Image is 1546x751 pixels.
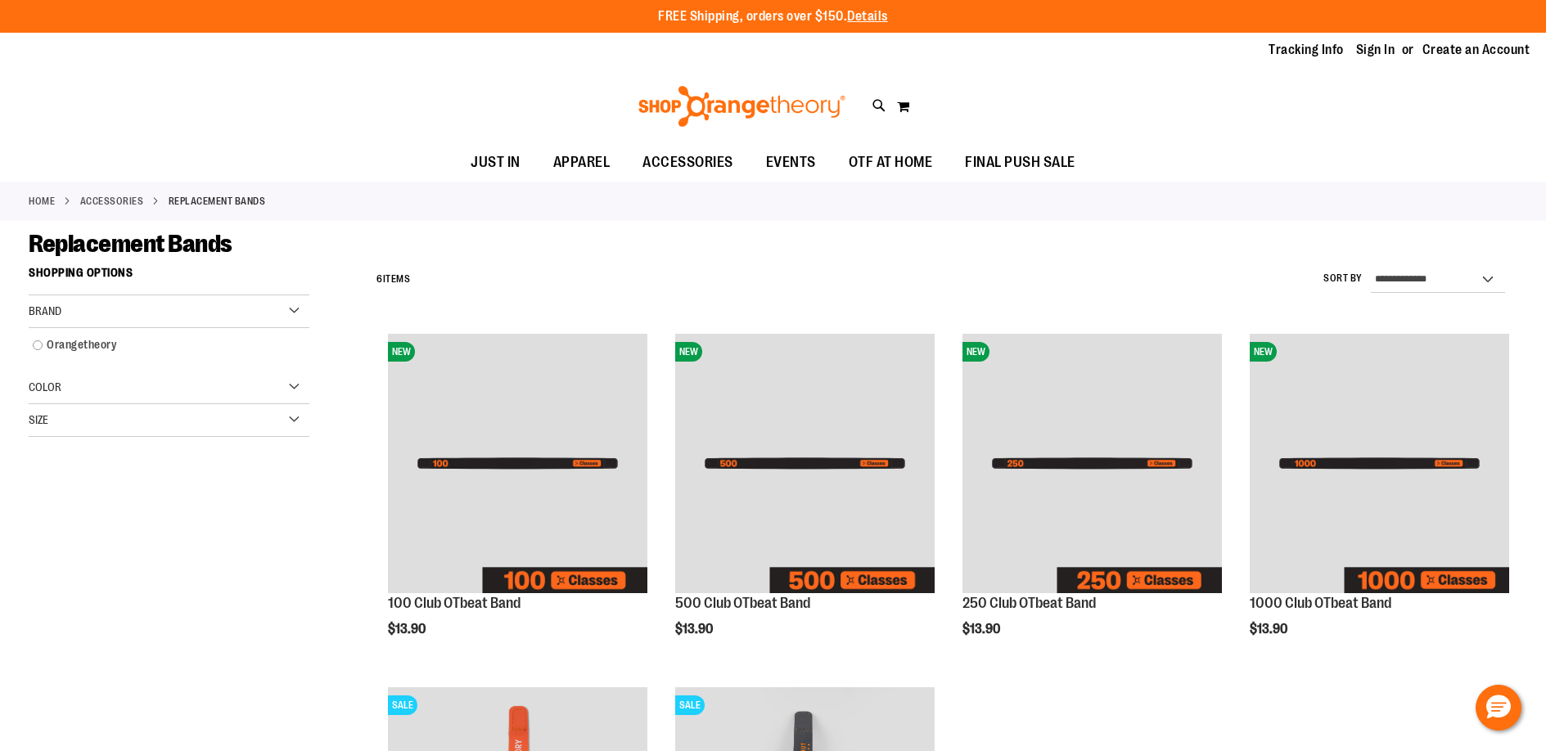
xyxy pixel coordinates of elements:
img: Shop Orangetheory [636,86,848,127]
a: Image of 250 Club OTbeat BandNEW [962,334,1222,596]
a: 250 Club OTbeat Band [962,595,1096,611]
span: NEW [962,342,989,362]
button: Hello, have a question? Let’s chat. [1476,685,1521,731]
a: JUST IN [454,144,537,182]
a: 500 Club OTbeat Band [675,595,810,611]
img: Image of 100 Club OTbeat Band [388,334,647,593]
div: product [667,326,943,670]
span: NEW [388,342,415,362]
span: ACCESSORIES [642,144,733,181]
span: Replacement Bands [29,230,232,258]
span: NEW [675,342,702,362]
strong: Shopping Options [29,259,309,295]
div: product [1242,326,1517,670]
span: SALE [388,695,417,715]
a: Tracking Info [1269,41,1344,59]
a: OTF AT HOME [832,144,949,182]
a: Details [847,9,888,24]
a: ACCESSORIES [626,144,750,181]
div: product [954,326,1230,670]
img: Image of 1000 Club OTbeat Band [1250,334,1509,593]
a: Orangetheory [25,336,294,353]
span: Size [29,413,48,426]
div: product [380,326,656,670]
a: APPAREL [537,144,627,182]
a: 100 Club OTbeat Band [388,595,521,611]
label: Sort By [1323,272,1363,286]
span: $13.90 [675,622,715,636]
a: EVENTS [750,144,832,182]
span: OTF AT HOME [849,144,933,181]
img: Image of 250 Club OTbeat Band [962,334,1222,593]
a: Home [29,194,55,209]
span: Brand [29,304,61,317]
a: Image of 100 Club OTbeat BandNEW [388,334,647,596]
a: FINAL PUSH SALE [949,144,1092,182]
a: Image of 1000 Club OTbeat BandNEW [1250,334,1509,596]
span: APPAREL [553,144,611,181]
span: EVENTS [766,144,816,181]
img: Image of 500 Club OTbeat Band [675,334,935,593]
span: Color [29,380,61,393]
span: SALE [675,695,705,715]
span: FINAL PUSH SALE [965,144,1075,181]
a: Create an Account [1422,41,1530,59]
a: Sign In [1356,41,1395,59]
span: $13.90 [1250,622,1290,636]
span: 6 [376,273,383,285]
a: ACCESSORIES [80,194,144,209]
a: 1000 Club OTbeat Band [1250,595,1391,611]
span: NEW [1250,342,1277,362]
span: $13.90 [962,622,1003,636]
span: JUST IN [471,144,521,181]
h2: Items [376,267,410,292]
strong: Replacement Bands [169,194,266,209]
a: Image of 500 Club OTbeat BandNEW [675,334,935,596]
p: FREE Shipping, orders over $150. [658,7,888,26]
span: $13.90 [388,622,428,636]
